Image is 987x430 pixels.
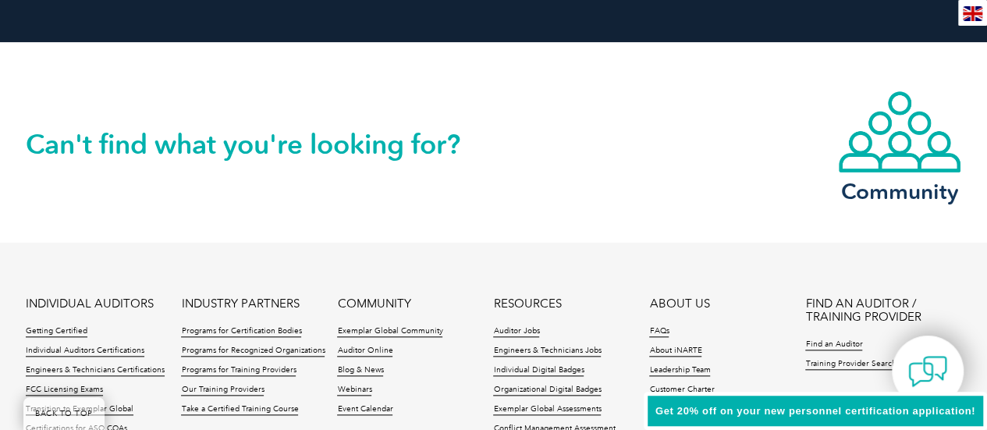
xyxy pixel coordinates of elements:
[181,326,301,337] a: Programs for Certification Bodies
[655,405,975,417] span: Get 20% off on your new personnel certification application!
[337,404,392,415] a: Event Calendar
[837,90,962,174] img: icon-community.webp
[493,326,539,337] a: Auditor Jobs
[649,326,669,337] a: FAQs
[181,385,264,396] a: Our Training Providers
[493,365,584,376] a: Individual Digital Badges
[493,346,601,357] a: Engineers & Technicians Jobs
[26,346,144,357] a: Individual Auditors Certifications
[337,365,383,376] a: Blog & News
[805,359,928,370] a: Training Provider Search Register
[493,297,561,311] a: RESOURCES
[26,365,165,376] a: Engineers & Technicians Certifications
[337,326,442,337] a: Exemplar Global Community
[23,397,105,430] a: BACK TO TOP
[26,326,87,337] a: Getting Certified
[337,385,371,396] a: Webinars
[649,297,709,311] a: ABOUT US
[337,297,410,311] a: COMMUNITY
[805,297,961,324] a: FIND AN AUDITOR / TRAINING PROVIDER
[963,6,982,21] img: en
[26,297,154,311] a: INDIVIDUAL AUDITORS
[649,346,701,357] a: About iNARTE
[181,365,296,376] a: Programs for Training Providers
[181,346,325,357] a: Programs for Recognized Organizations
[26,385,103,396] a: FCC Licensing Exams
[26,132,494,157] h2: Can't find what you're looking for?
[649,365,710,376] a: Leadership Team
[181,297,299,311] a: INDUSTRY PARTNERS
[805,339,862,350] a: Find an Auditor
[493,385,601,396] a: Organizational Digital Badges
[837,90,962,201] a: Community
[493,404,601,415] a: Exemplar Global Assessments
[649,385,714,396] a: Customer Charter
[837,182,962,201] h3: Community
[337,346,392,357] a: Auditor Online
[908,352,947,391] img: contact-chat.png
[181,404,298,415] a: Take a Certified Training Course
